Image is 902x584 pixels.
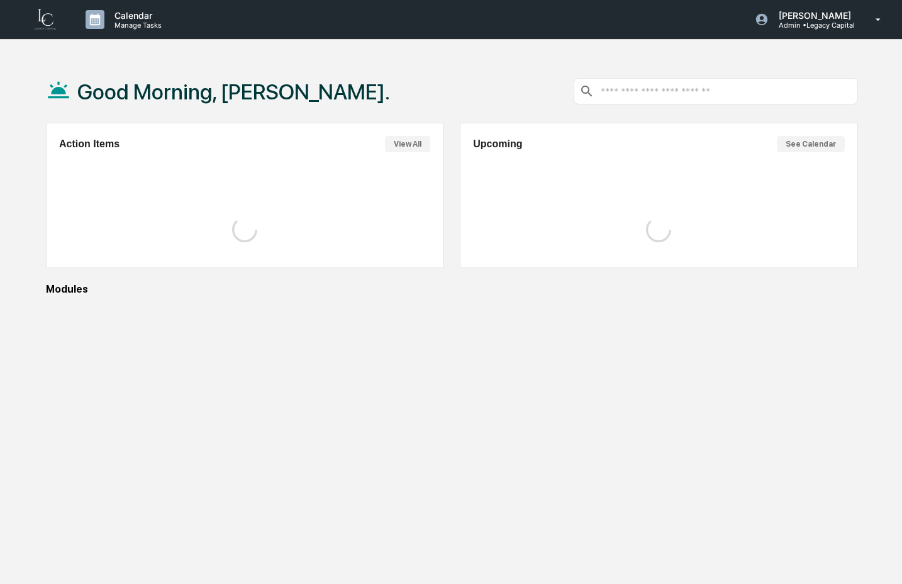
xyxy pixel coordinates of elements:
p: [PERSON_NAME] [769,10,857,21]
h2: Upcoming [473,138,522,150]
p: Calendar [104,10,168,21]
button: View All [385,136,430,152]
div: Modules [46,283,858,295]
button: See Calendar [777,136,845,152]
p: Manage Tasks [104,21,168,30]
h2: Action Items [59,138,120,150]
h1: Good Morning, [PERSON_NAME]. [77,79,390,104]
img: logo [30,8,60,31]
p: Admin • Legacy Capital [769,21,857,30]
